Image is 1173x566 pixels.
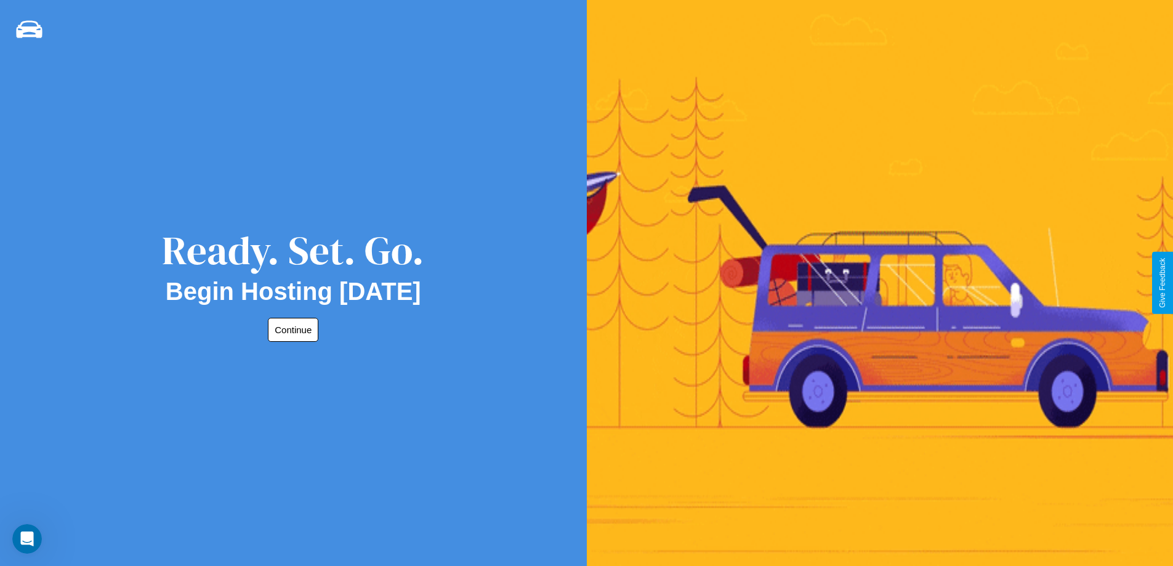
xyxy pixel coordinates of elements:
[1158,258,1167,308] div: Give Feedback
[162,223,424,278] div: Ready. Set. Go.
[268,318,318,342] button: Continue
[166,278,421,305] h2: Begin Hosting [DATE]
[12,524,42,554] iframe: Intercom live chat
